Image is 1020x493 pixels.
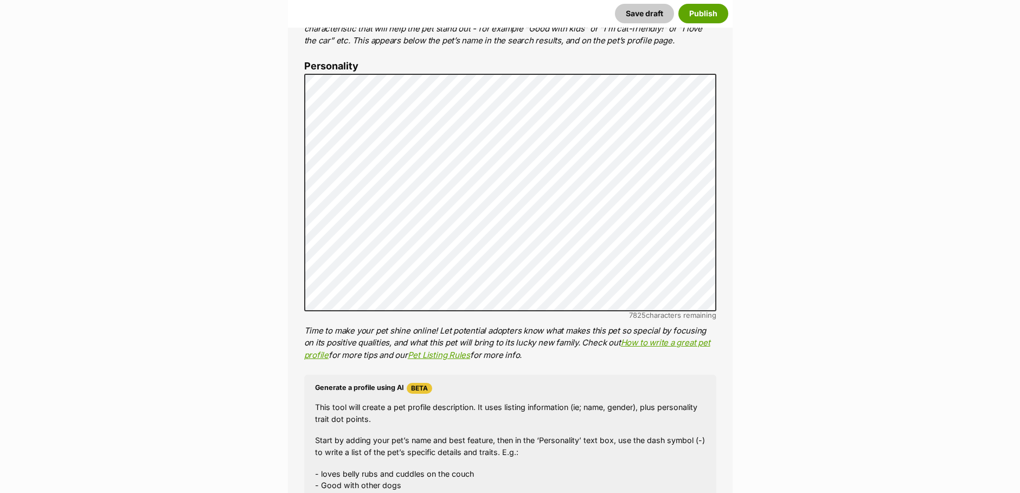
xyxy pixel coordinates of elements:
button: Publish [678,4,728,23]
a: How to write a great pet profile [304,337,710,360]
h4: Generate a profile using AI [315,383,705,394]
div: characters remaining [304,311,716,319]
p: Time to make your pet shine online! Let potential adopters know what makes this pet so special by... [304,325,716,362]
p: The ‘Best Feature’ is a short phrase (25 characters or less) that summarises a positive feature o... [304,10,716,47]
span: 7825 [629,311,646,319]
a: Pet Listing Rules [408,350,470,360]
span: Beta [407,383,432,394]
p: Start by adding your pet’s name and best feature, then in the ‘Personality’ text box, use the das... [315,434,705,458]
p: This tool will create a pet profile description. It uses listing information (ie; name, gender), ... [315,401,705,425]
button: Save draft [615,4,674,23]
label: Personality [304,61,716,72]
